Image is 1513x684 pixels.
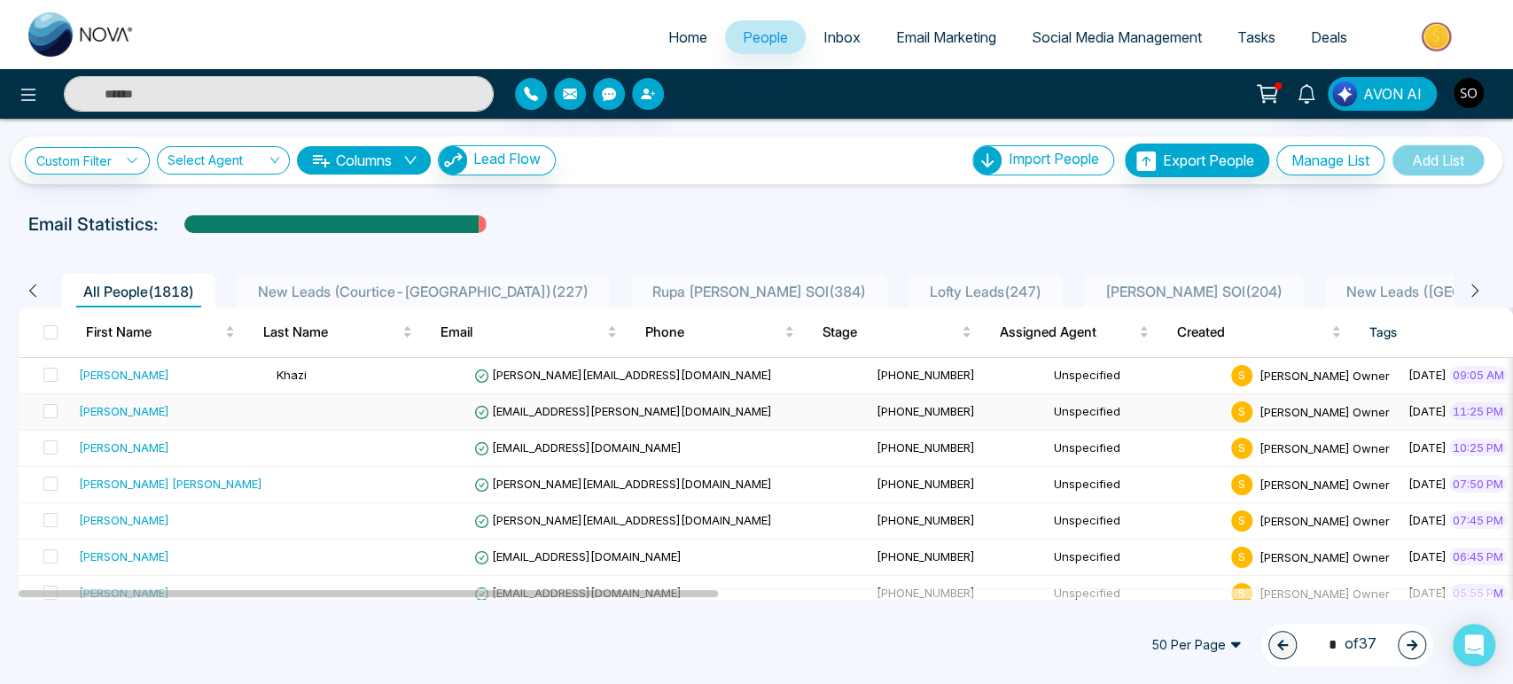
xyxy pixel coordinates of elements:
span: [DATE] [1408,368,1447,382]
div: [PERSON_NAME] [79,439,169,456]
span: [DATE] [1408,404,1447,418]
span: 05:55 PM [1449,584,1507,602]
span: Email Marketing [896,28,996,46]
div: [PERSON_NAME] [79,511,169,529]
span: [PERSON_NAME] Owner [1260,586,1390,600]
img: User Avatar [1454,78,1484,108]
a: Social Media Management [1014,20,1220,54]
div: Open Intercom Messenger [1453,624,1495,666]
span: [EMAIL_ADDRESS][DOMAIN_NAME] [474,586,682,600]
span: Lofty Leads ( 247 ) [923,283,1049,300]
span: All People ( 1818 ) [76,283,201,300]
span: S [1231,547,1252,568]
span: [PERSON_NAME] Owner [1260,404,1390,418]
span: Created [1177,322,1328,343]
span: Last Name [263,322,399,343]
button: Manage List [1276,145,1384,175]
span: S [1231,510,1252,532]
span: Tasks [1237,28,1275,46]
span: 50 Per Page [1139,631,1254,659]
span: Home [668,28,707,46]
span: [PHONE_NUMBER] [877,477,975,491]
th: Email [426,307,631,357]
span: [PHONE_NUMBER] [877,404,975,418]
span: [DATE] [1408,549,1447,564]
span: First Name [86,322,222,343]
span: Inbox [823,28,861,46]
span: [PHONE_NUMBER] [877,549,975,564]
button: Export People [1125,144,1269,177]
span: Stage [823,322,958,343]
span: [PERSON_NAME][EMAIL_ADDRESS][DOMAIN_NAME] [474,477,772,491]
span: Khazi [277,368,307,382]
th: Last Name [249,307,426,357]
span: Email [441,322,604,343]
span: [PERSON_NAME][EMAIL_ADDRESS][DOMAIN_NAME] [474,368,772,382]
a: People [725,20,806,54]
span: S [1231,401,1252,423]
img: Market-place.gif [1374,17,1502,57]
span: People [743,28,788,46]
span: S [1231,583,1252,604]
span: Deals [1311,28,1347,46]
td: Unspecified [1047,503,1224,540]
button: AVON AI [1328,77,1437,111]
span: [PERSON_NAME] Owner [1260,513,1390,527]
span: Social Media Management [1032,28,1202,46]
a: Custom Filter [25,147,150,175]
span: [PERSON_NAME] Owner [1260,368,1390,382]
span: 10:25 PM [1449,439,1507,456]
span: Phone [645,322,781,343]
span: AVON AI [1363,83,1422,105]
span: New Leads (Courtice-[GEOGRAPHIC_DATA]) ( 227 ) [251,283,596,300]
span: Lead Flow [473,150,541,167]
p: Email Statistics: [28,211,158,237]
a: Email Marketing [878,20,1014,54]
span: 11:25 PM [1449,402,1507,420]
div: [PERSON_NAME] [79,584,169,602]
td: Unspecified [1047,431,1224,467]
span: 09:05 AM [1449,366,1508,384]
span: S [1231,474,1252,495]
a: Deals [1293,20,1365,54]
span: 07:45 PM [1449,511,1507,529]
img: Lead Flow [1332,82,1357,106]
div: [PERSON_NAME] [PERSON_NAME] [79,475,262,493]
span: Import People [1009,150,1099,167]
span: [EMAIL_ADDRESS][DOMAIN_NAME] [474,440,682,455]
td: Unspecified [1047,467,1224,503]
span: [PHONE_NUMBER] [877,513,975,527]
span: [PERSON_NAME] Owner [1260,549,1390,564]
button: Lead Flow [438,145,556,175]
div: [PERSON_NAME] [79,366,169,384]
th: Stage [808,307,986,357]
span: of 37 [1318,633,1377,657]
th: Created [1163,307,1355,357]
span: down [403,153,417,167]
span: [PHONE_NUMBER] [877,586,975,600]
span: [DATE] [1408,513,1447,527]
td: Unspecified [1047,540,1224,576]
img: Nova CRM Logo [28,12,135,57]
span: [PHONE_NUMBER] [877,368,975,382]
button: Columnsdown [297,146,431,175]
span: Rupa [PERSON_NAME] SOI ( 384 ) [645,283,873,300]
span: 07:50 PM [1449,475,1507,493]
span: [DATE] [1408,586,1447,600]
th: Assigned Agent [986,307,1163,357]
td: Unspecified [1047,358,1224,394]
a: Home [651,20,725,54]
span: 06:45 PM [1449,548,1507,565]
a: Tasks [1220,20,1293,54]
span: [PERSON_NAME] Owner [1260,477,1390,491]
span: [DATE] [1408,440,1447,455]
span: S [1231,438,1252,459]
span: [PERSON_NAME] SOI ( 204 ) [1098,283,1290,300]
span: [PERSON_NAME][EMAIL_ADDRESS][DOMAIN_NAME] [474,513,772,527]
span: [PHONE_NUMBER] [877,440,975,455]
td: Unspecified [1047,394,1224,431]
div: [PERSON_NAME] [79,548,169,565]
span: Export People [1163,152,1254,169]
a: Inbox [806,20,878,54]
th: Phone [631,307,808,357]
